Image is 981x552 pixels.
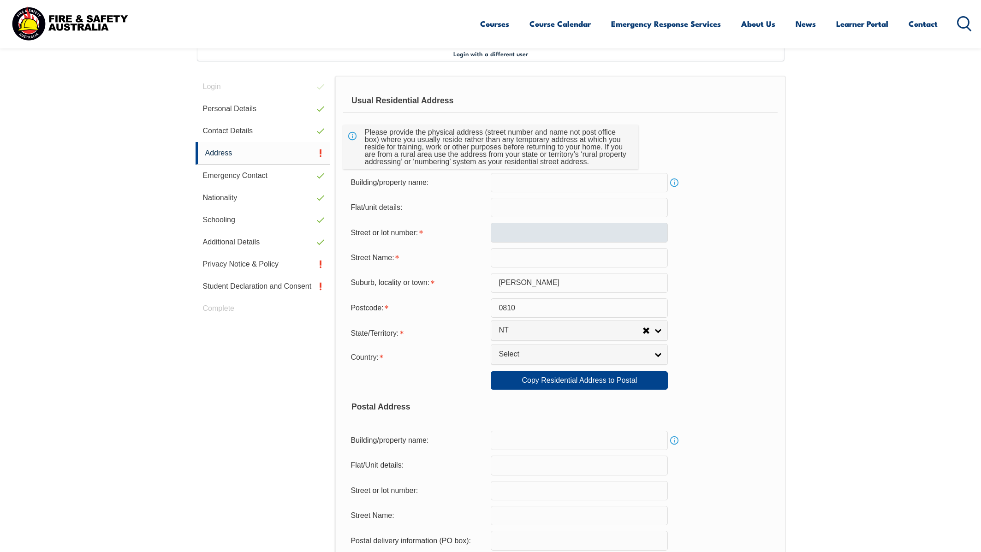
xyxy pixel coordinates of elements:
a: Personal Details [196,98,330,120]
span: State/Territory: [351,329,398,337]
a: Nationality [196,187,330,209]
div: Building/property name: [343,174,491,191]
a: News [796,12,816,36]
div: Postcode is required. [343,299,491,317]
div: State/Territory is required. [343,323,491,342]
div: Flat/Unit details: [343,457,491,474]
div: Usual Residential Address [343,89,777,113]
a: About Us [741,12,775,36]
div: Country is required. [343,347,491,366]
div: Street or lot number is required. [343,224,491,241]
a: Contact [909,12,938,36]
a: Additional Details [196,231,330,253]
a: Emergency Contact [196,165,330,187]
div: Flat/unit details: [343,199,491,216]
span: Login with a different user [453,50,528,57]
div: Street Name is required. [343,249,491,267]
span: Country: [351,353,378,361]
a: Student Declaration and Consent [196,275,330,297]
a: Privacy Notice & Policy [196,253,330,275]
a: Address [196,142,330,165]
a: Courses [480,12,509,36]
a: Copy Residential Address to Postal [491,371,668,390]
div: Please provide the physical address (street number and name not post office box) where you usuall... [361,125,631,169]
a: Info [668,176,681,189]
div: Suburb, locality or town is required. [343,274,491,291]
a: Info [668,434,681,447]
div: Postal Address [343,395,777,418]
div: Building/property name: [343,432,491,449]
a: Course Calendar [529,12,591,36]
a: Schooling [196,209,330,231]
div: Street or lot number: [343,482,491,499]
span: Select [499,350,648,359]
a: Learner Portal [836,12,888,36]
div: Street Name: [343,507,491,524]
span: NT [499,326,642,335]
div: Postal delivery information (PO box): [343,532,491,549]
a: Emergency Response Services [611,12,721,36]
a: Contact Details [196,120,330,142]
